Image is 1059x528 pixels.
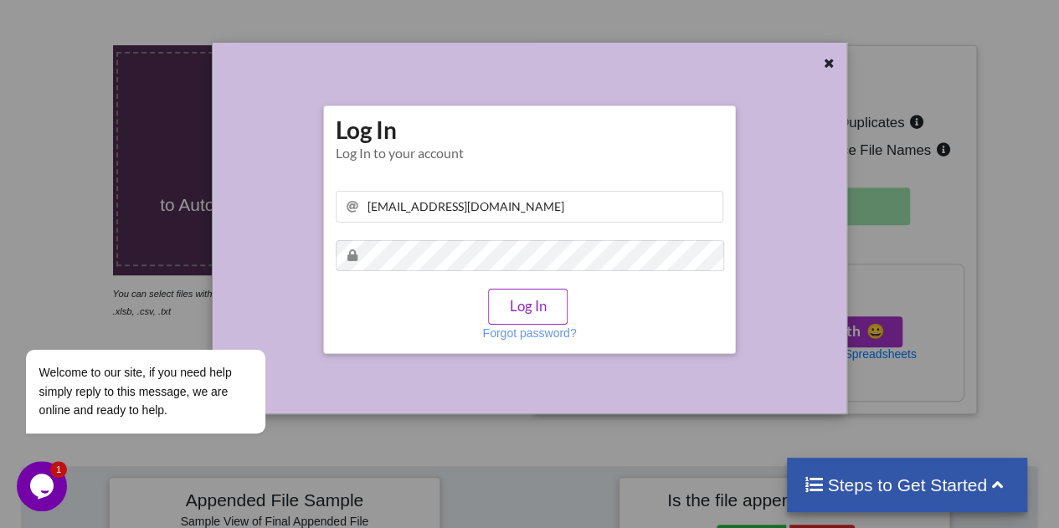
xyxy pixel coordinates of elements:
[336,191,723,223] input: Your Email
[488,289,567,325] button: Log In
[17,461,70,511] iframe: chat widget
[17,198,318,453] iframe: chat widget
[482,325,576,341] p: Forgot password?
[336,145,723,161] div: Log In to your account
[804,474,1010,495] h4: Steps to Get Started
[336,115,723,161] h1: Log In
